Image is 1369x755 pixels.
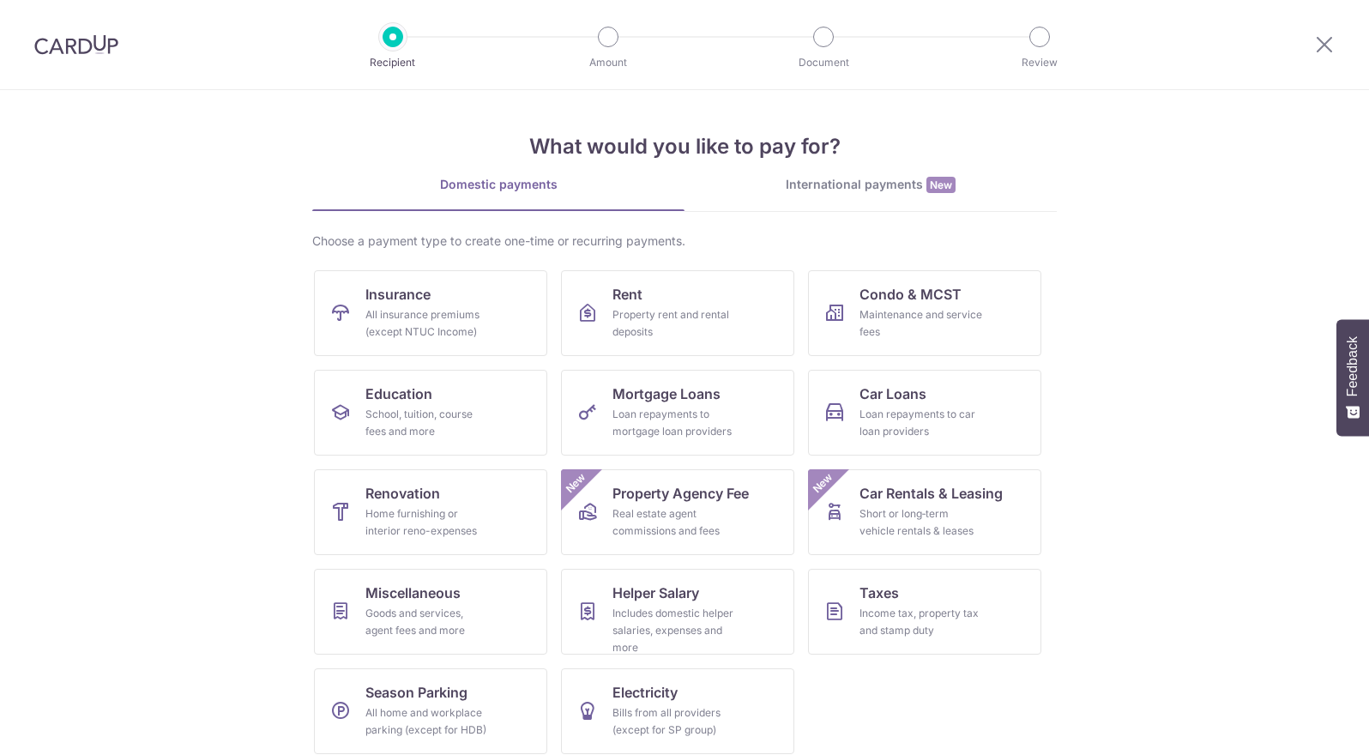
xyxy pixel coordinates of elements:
[365,306,489,341] div: All insurance premiums (except NTUC Income)
[612,306,736,341] div: Property rent and rental deposits
[808,270,1041,356] a: Condo & MCSTMaintenance and service fees
[859,505,983,540] div: Short or long‑term vehicle rentals & leases
[312,233,1057,250] div: Choose a payment type to create one-time or recurring payments.
[612,605,736,656] div: Includes domestic helper salaries, expenses and more
[365,505,489,540] div: Home furnishing or interior reno-expenses
[312,176,684,193] div: Domestic payments
[1336,319,1369,436] button: Feedback - Show survey
[365,384,432,404] span: Education
[612,505,736,540] div: Real estate agent commissions and fees
[926,177,956,193] span: New
[612,384,721,404] span: Mortgage Loans
[561,569,794,655] a: Helper SalaryIncludes domestic helper salaries, expenses and more
[808,469,1041,555] a: Car Rentals & LeasingShort or long‑term vehicle rentals & leasesNew
[314,668,547,754] a: Season ParkingAll home and workplace parking (except for HDB)
[365,704,489,739] div: All home and workplace parking (except for HDB)
[859,483,1003,504] span: Car Rentals & Leasing
[365,483,440,504] span: Renovation
[365,583,461,603] span: Miscellaneous
[976,54,1103,71] p: Review
[612,483,749,504] span: Property Agency Fee
[612,583,699,603] span: Helper Salary
[365,605,489,639] div: Goods and services, agent fees and more
[808,370,1041,456] a: Car LoansLoan repayments to car loan providers
[760,54,887,71] p: Document
[312,131,1057,162] h4: What would you like to pay for?
[809,469,837,498] span: New
[561,370,794,456] a: Mortgage LoansLoan repayments to mortgage loan providers
[859,306,983,341] div: Maintenance and service fees
[562,469,590,498] span: New
[365,284,431,305] span: Insurance
[859,406,983,440] div: Loan repayments to car loan providers
[561,270,794,356] a: RentProperty rent and rental deposits
[612,406,736,440] div: Loan repayments to mortgage loan providers
[329,54,456,71] p: Recipient
[612,682,678,703] span: Electricity
[561,668,794,754] a: ElectricityBills from all providers (except for SP group)
[34,34,118,55] img: CardUp
[684,176,1057,194] div: International payments
[561,469,794,555] a: Property Agency FeeReal estate agent commissions and feesNew
[1345,336,1360,396] span: Feedback
[314,469,547,555] a: RenovationHome furnishing or interior reno-expenses
[859,583,899,603] span: Taxes
[808,569,1041,655] a: TaxesIncome tax, property tax and stamp duty
[314,569,547,655] a: MiscellaneousGoods and services, agent fees and more
[859,605,983,639] div: Income tax, property tax and stamp duty
[365,682,467,703] span: Season Parking
[545,54,672,71] p: Amount
[612,284,642,305] span: Rent
[314,270,547,356] a: InsuranceAll insurance premiums (except NTUC Income)
[365,406,489,440] div: School, tuition, course fees and more
[859,384,926,404] span: Car Loans
[612,704,736,739] div: Bills from all providers (except for SP group)
[314,370,547,456] a: EducationSchool, tuition, course fees and more
[859,284,962,305] span: Condo & MCST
